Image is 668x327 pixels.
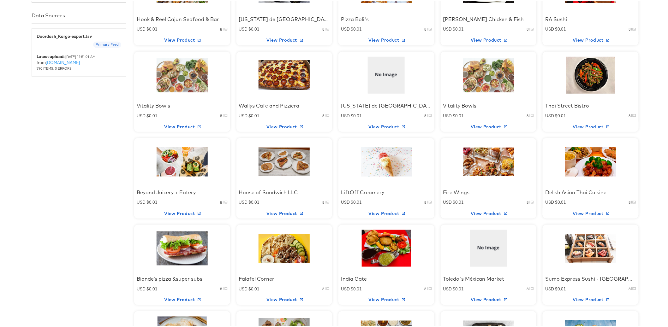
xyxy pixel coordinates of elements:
[239,35,330,43] span: View Product
[239,198,249,204] span: USD
[443,122,534,130] span: View Product
[527,285,528,290] small: 8
[137,15,228,22] div: Hook & Reel Cajun Seafood & Bar
[443,35,534,43] span: View Product
[629,285,631,290] small: 8
[443,208,534,216] span: View Product
[443,101,534,108] div: Vitality Bowls
[351,285,362,290] span: $0.01
[338,120,434,131] button: View Product
[338,34,434,44] button: View Product
[527,112,528,117] small: 8
[351,112,362,117] span: $0.01
[322,199,324,204] small: 8
[453,112,464,117] span: $0.01
[341,101,432,108] div: [US_STATE] de [GEOGRAPHIC_DATA]
[341,35,432,43] span: View Product
[134,120,230,131] button: View Product
[338,207,434,217] button: View Product
[338,294,434,304] button: View Product
[443,295,534,303] span: View Product
[37,52,121,70] div: from
[441,34,537,44] button: View Product
[137,295,228,303] span: View Product
[443,112,453,117] span: USD
[545,295,636,303] span: View Product
[425,285,426,290] small: 8
[137,122,228,130] span: View Product
[341,25,351,31] span: USD
[545,25,555,31] span: USD
[341,188,432,195] div: LiftOff Creamery
[249,25,260,31] span: $0.01
[543,34,639,44] button: View Product
[249,112,260,117] span: $0.01
[629,112,631,117] small: 8
[236,207,332,217] button: View Product
[137,112,146,117] span: USD
[93,41,121,46] span: Primary Feed
[239,295,330,303] span: View Product
[543,207,639,217] button: View Product
[527,26,528,31] small: 8
[545,15,636,22] div: RA Sushi
[220,112,222,117] small: 8
[146,25,158,31] span: $0.01
[341,122,432,130] span: View Product
[545,188,636,195] div: Delish Asian Thai Cuisine
[137,285,146,290] span: USD
[249,198,260,204] span: $0.01
[443,15,534,22] div: [PERSON_NAME] Chicken & Fish
[137,101,228,108] div: Vitality Bowls
[341,274,432,281] div: India Gate
[443,274,534,281] div: Toledo's Méxican Market
[37,65,72,69] span: 790 items. 0 errors.
[249,285,260,290] span: $0.01
[137,198,146,204] span: USD
[137,188,228,195] div: Beyond Juicery + Eatery
[236,294,332,304] button: View Product
[137,274,228,281] div: Bionde’s pizza &super subs
[37,32,121,38] div: Doordash_Kargo-export.tsv
[134,34,230,44] button: View Product
[545,285,555,290] span: USD
[137,35,228,43] span: View Product
[322,26,324,31] small: 8
[441,207,537,217] button: View Product
[341,15,432,22] div: Pizza Boli's
[629,26,631,31] small: 8
[629,199,631,204] small: 8
[239,208,330,216] span: View Product
[341,112,351,117] span: USD
[443,198,453,204] span: USD
[220,26,222,31] small: 8
[239,15,330,22] div: [US_STATE] de [GEOGRAPHIC_DATA]
[134,294,230,304] button: View Product
[236,120,332,131] button: View Product
[425,26,426,31] small: 8
[441,294,537,304] button: View Product
[555,285,566,290] span: $0.01
[425,112,426,117] small: 8
[239,25,249,31] span: USD
[239,188,330,195] div: House of Sandwich LLC
[555,25,566,31] span: $0.01
[322,285,324,290] small: 8
[220,199,222,204] small: 8
[46,58,80,64] a: [DOMAIN_NAME]
[322,112,324,117] small: 8
[341,198,351,204] span: USD
[545,112,555,117] span: USD
[65,53,95,58] small: [DATE] 11:51:21 AM
[545,274,636,281] div: Sumo Express Sushi - [GEOGRAPHIC_DATA]
[236,34,332,44] button: View Product
[239,112,249,117] span: USD
[351,198,362,204] span: $0.01
[555,112,566,117] span: $0.01
[545,198,555,204] span: USD
[545,208,636,216] span: View Product
[543,294,639,304] button: View Product
[543,120,639,131] button: View Product
[425,199,426,204] small: 8
[443,25,453,31] span: USD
